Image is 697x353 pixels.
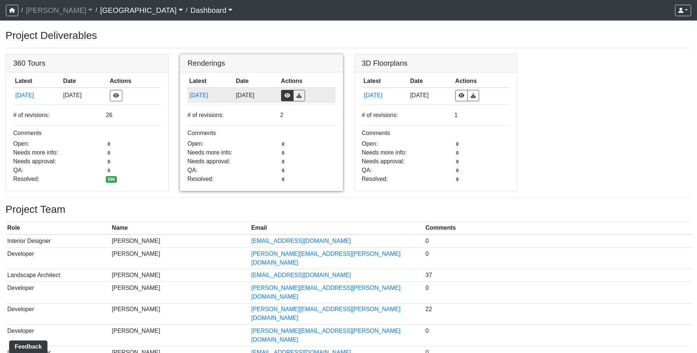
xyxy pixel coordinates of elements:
[424,269,691,282] td: 37
[6,303,110,325] td: Developer
[424,234,691,247] td: 0
[110,269,249,282] td: [PERSON_NAME]
[26,3,93,18] a: [PERSON_NAME]
[424,281,691,303] td: 0
[251,272,351,278] a: [EMAIL_ADDRESS][DOMAIN_NAME]
[251,285,400,300] a: [PERSON_NAME][EMAIL_ADDRESS][PERSON_NAME][DOMAIN_NAME]
[6,203,691,216] h3: Project Team
[93,3,100,18] span: /
[424,247,691,269] td: 0
[189,91,232,100] button: [DATE]
[110,303,249,325] td: [PERSON_NAME]
[424,325,691,346] td: 0
[6,281,110,303] td: Developer
[110,281,249,303] td: [PERSON_NAME]
[18,3,26,18] span: /
[249,222,424,235] th: Email
[362,88,409,103] td: m6gPHqeE6DJAjJqz47tRiF
[6,338,49,353] iframe: Ybug feedback widget
[110,325,249,346] td: [PERSON_NAME]
[15,91,60,100] button: [DATE]
[6,222,110,235] th: Role
[251,328,400,343] a: [PERSON_NAME][EMAIL_ADDRESS][PERSON_NAME][DOMAIN_NAME]
[363,91,406,100] button: [DATE]
[190,3,233,18] a: Dashboard
[6,247,110,269] td: Developer
[6,29,691,42] h3: Project Deliverables
[6,269,110,282] td: Landscape Architect
[424,222,691,235] th: Comments
[251,306,400,321] a: [PERSON_NAME][EMAIL_ADDRESS][PERSON_NAME][DOMAIN_NAME]
[110,247,249,269] td: [PERSON_NAME]
[424,303,691,325] td: 22
[6,325,110,346] td: Developer
[6,234,110,247] td: Interior Designer
[251,251,400,266] a: [PERSON_NAME][EMAIL_ADDRESS][PERSON_NAME][DOMAIN_NAME]
[110,222,249,235] th: Name
[183,3,190,18] span: /
[251,238,351,244] a: [EMAIL_ADDRESS][DOMAIN_NAME]
[110,234,249,247] td: [PERSON_NAME]
[187,88,234,103] td: avFcituVdTN5TeZw4YvRD7
[13,88,61,103] td: mzdjipiqQCz6KJ28yXmyFL
[100,3,183,18] a: [GEOGRAPHIC_DATA]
